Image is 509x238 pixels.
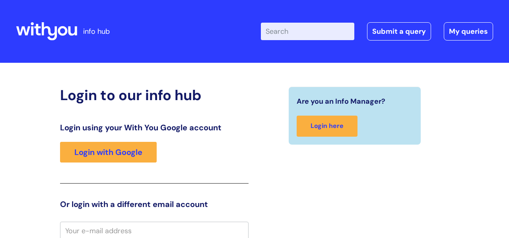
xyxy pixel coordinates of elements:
a: My queries [444,22,493,41]
p: info hub [83,25,110,38]
h3: Login using your With You Google account [60,123,249,132]
span: Are you an Info Manager? [297,95,385,108]
a: Login here [297,116,357,137]
a: Submit a query [367,22,431,41]
input: Search [261,23,354,40]
h3: Or login with a different email account [60,199,249,209]
a: Login with Google [60,142,157,163]
h2: Login to our info hub [60,87,249,104]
